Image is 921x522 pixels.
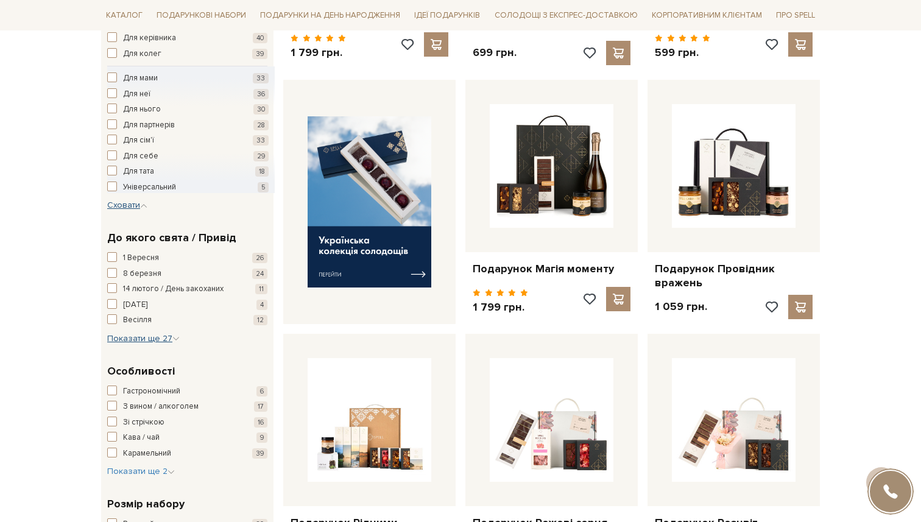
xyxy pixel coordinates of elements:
button: Зі стрічкою 16 [107,417,267,429]
p: 1 059 грн. [655,300,707,314]
button: Універсальний 5 [107,182,269,194]
span: Для колег [123,48,161,60]
span: 18 [255,166,269,177]
span: 30 [253,104,269,115]
span: Для партнерів [123,119,175,132]
button: З вином / алкоголем 17 [107,401,267,413]
span: Для мами [123,72,158,85]
button: Показати ще 27 [107,333,180,345]
button: Для себе 29 [107,150,269,163]
button: Для партнерів 28 [107,119,269,132]
span: Розмір набору [107,496,185,512]
p: 1 799 грн. [473,300,528,314]
span: [DATE] [123,299,147,311]
button: [DATE] 4 [107,299,267,311]
span: Показати ще 2 [107,466,175,476]
button: 14 лютого / День закоханих 11 [107,283,267,295]
button: Весілля 12 [107,314,267,326]
span: Універсальний [123,182,176,194]
span: Показати ще 27 [107,333,180,344]
span: 29 [253,151,269,161]
span: 40 [253,33,267,43]
img: banner [308,116,431,287]
span: Для тата [123,166,154,178]
span: Подарункові набори [152,6,251,25]
span: 33 [253,73,269,83]
span: 16 [254,417,267,428]
span: 4 [256,300,267,310]
span: Ідеї подарунків [409,6,485,25]
span: 1 Вересня [123,252,159,264]
button: Для нього 30 [107,104,269,116]
span: Каталог [101,6,147,25]
button: Кава / чай 9 [107,432,267,444]
span: До якого свята / Привід [107,230,236,246]
a: Солодощі з експрес-доставкою [490,5,643,26]
button: 1 Вересня 26 [107,252,267,264]
button: Для колег 39 [107,48,267,60]
span: 6 [256,386,267,397]
span: 11 [255,284,267,294]
button: Для тата 18 [107,166,269,178]
span: 5 [258,182,269,192]
span: 36 [253,89,269,99]
p: 1 799 грн. [291,46,346,60]
span: 39 [252,49,267,59]
span: Зі стрічкою [123,417,164,429]
span: Для себе [123,150,158,163]
button: Показати ще 2 [107,465,175,478]
a: Подарунок Провідник вражень [655,262,813,291]
span: Для нього [123,104,161,116]
span: Весілля [123,314,152,326]
span: 8 березня [123,268,161,280]
span: Кава / чай [123,432,160,444]
button: Для мами 33 [107,72,269,85]
span: Для керівника [123,32,176,44]
span: 26 [252,253,267,263]
span: 17 [254,401,267,412]
button: Для сім'ї 33 [107,135,269,147]
button: Для неї 36 [107,88,269,101]
span: 33 [253,135,269,146]
span: З вином / алкоголем [123,401,199,413]
span: Карамельний [123,448,171,460]
button: 8 березня 24 [107,268,267,280]
p: 599 грн. [655,46,710,60]
span: Для неї [123,88,150,101]
button: Сховати [107,199,147,211]
button: Гастрономічний 6 [107,386,267,398]
p: 699 грн. [473,46,517,60]
span: 14 лютого / День закоханих [123,283,224,295]
span: 39 [252,448,267,459]
span: Подарунки на День народження [255,6,405,25]
button: Для керівника 40 [107,32,267,44]
span: Для сім'ї [123,135,154,147]
a: Подарунок Магія моменту [473,262,630,276]
span: 24 [252,269,267,279]
span: Сховати [107,200,147,210]
button: Карамельний 39 [107,448,267,460]
span: Гастрономічний [123,386,180,398]
span: 28 [253,120,269,130]
span: Особливості [107,363,175,379]
span: 12 [253,315,267,325]
span: Про Spell [771,6,820,25]
a: Корпоративним клієнтам [647,5,767,26]
span: 9 [256,432,267,443]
